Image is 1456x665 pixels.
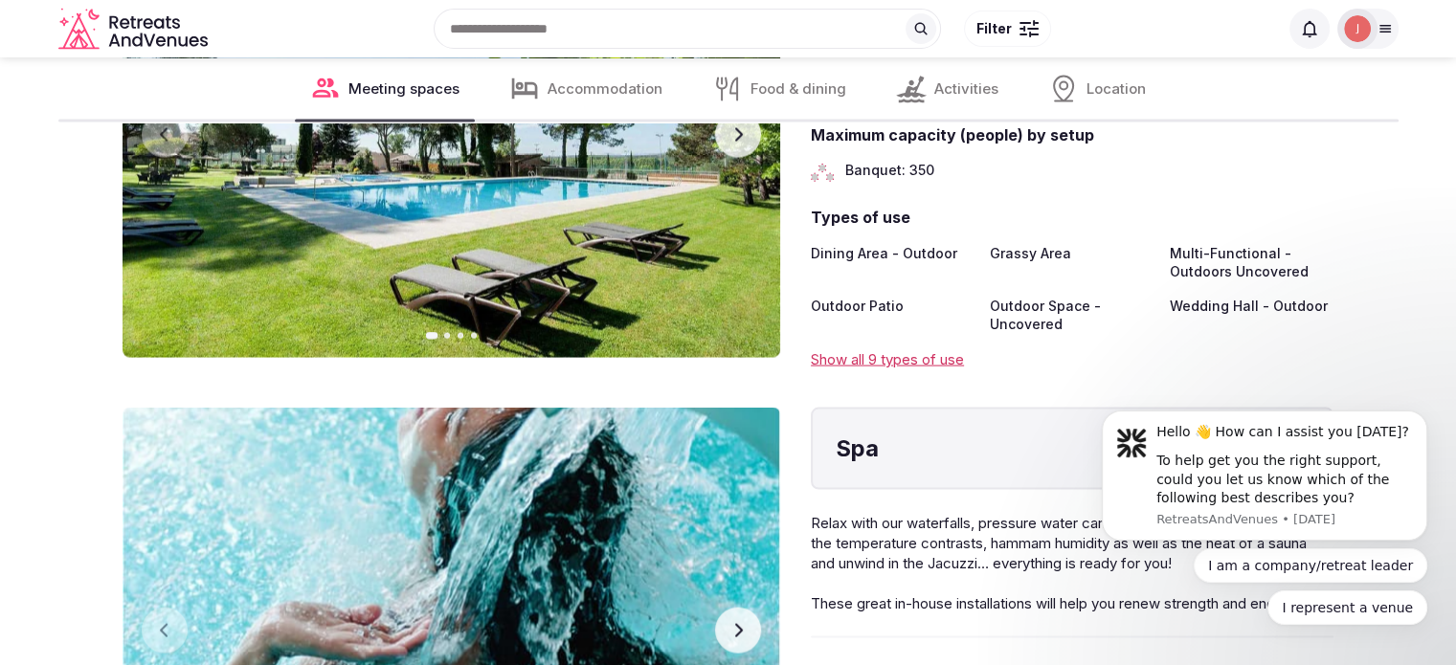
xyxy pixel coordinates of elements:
span: These great in-house installations will help you renew strength and energy. [811,594,1299,612]
span: Food & dining [750,78,846,99]
a: Visit the homepage [58,8,212,51]
span: Banquet: 350 [845,161,934,184]
h4: Spa [836,432,1309,465]
span: Outdoor Space - Uncovered [990,297,1154,334]
div: Show all 9 types of use [811,349,1333,369]
span: Location [1086,78,1146,99]
button: Go to slide 3 [458,333,463,339]
span: Accommodation [548,78,662,99]
span: Multi-Functional - Outdoors Uncovered [1170,244,1333,281]
button: Go to slide 2 [444,333,450,339]
span: Dining Area - Outdoor [811,244,957,281]
button: Go to slide 1 [425,332,437,340]
button: Filter [964,11,1051,47]
span: Wedding Hall - Outdoor [1170,297,1328,334]
button: Go to slide 4 [471,333,477,339]
img: Joanna Asiukiewicz [1344,15,1371,42]
span: Outdoor Patio [811,297,904,334]
span: Filter [976,19,1012,38]
svg: Retreats and Venues company logo [58,8,212,51]
span: Types of use [811,207,1333,228]
span: Relax with our waterfalls, pressure water cannons, walk on river rocks, enjoy the temperature con... [811,514,1311,572]
span: Maximum capacity (people) by setup [811,124,1333,145]
span: Grassy Area [990,244,1071,281]
span: Meeting spaces [348,78,459,99]
span: Activities [934,78,998,99]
